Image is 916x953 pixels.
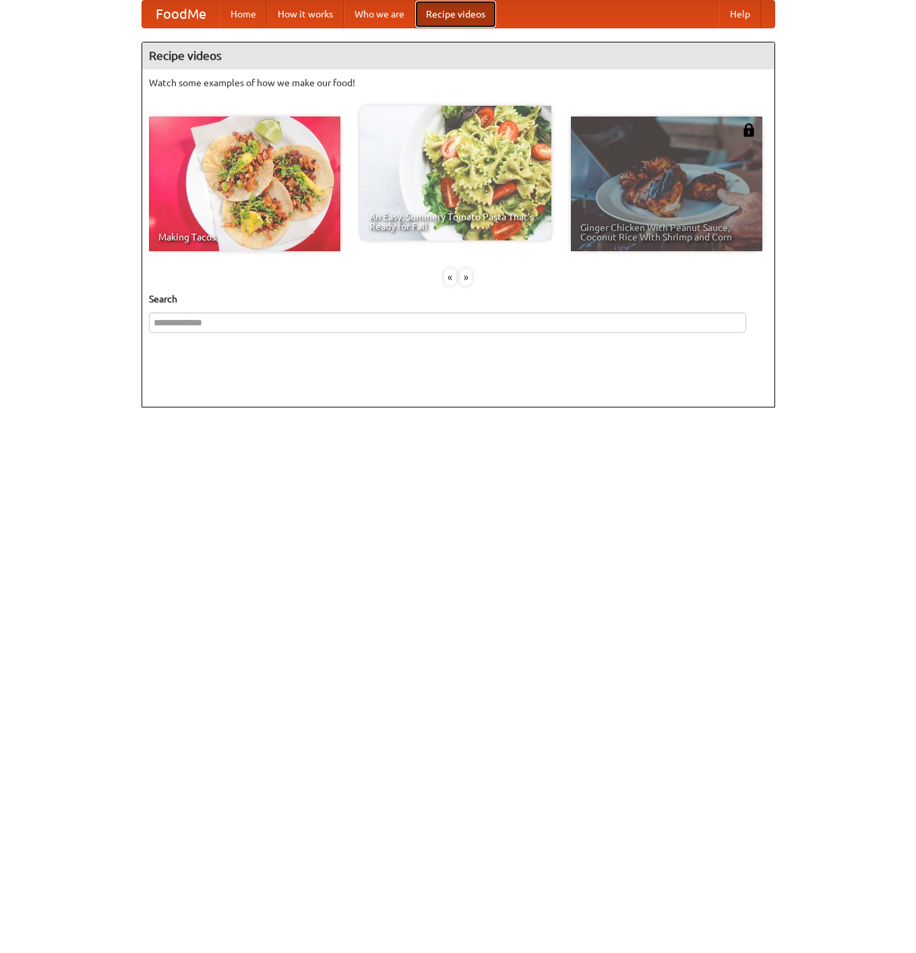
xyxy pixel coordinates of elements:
a: Help [719,1,761,28]
a: Who we are [344,1,415,28]
a: An Easy, Summery Tomato Pasta That's Ready for Fall [360,106,551,240]
a: FoodMe [142,1,220,28]
div: « [444,269,456,286]
a: Making Tacos [149,117,340,251]
div: » [460,269,472,286]
a: Recipe videos [415,1,496,28]
p: Watch some examples of how we make our food! [149,76,768,90]
span: An Easy, Summery Tomato Pasta That's Ready for Fall [369,212,542,231]
h4: Recipe videos [142,42,774,69]
img: 483408.png [742,123,756,137]
a: How it works [267,1,344,28]
a: Home [220,1,267,28]
span: Making Tacos [158,232,331,242]
h5: Search [149,292,768,306]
